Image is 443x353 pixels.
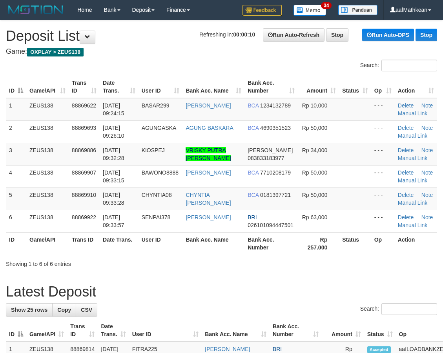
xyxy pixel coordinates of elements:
a: Manual Link [398,133,428,139]
span: Rp 63,000 [302,214,328,220]
td: - - - [371,210,395,232]
a: Delete [398,147,414,153]
th: Date Trans.: activate to sort column ascending [100,76,139,98]
a: Manual Link [398,155,428,161]
td: ZEUS138 [26,98,69,121]
th: User ID: activate to sort column ascending [129,319,202,342]
a: Manual Link [398,110,428,116]
span: Copy 1234132789 to clipboard [260,102,291,109]
a: [PERSON_NAME] [205,346,250,352]
td: ZEUS138 [26,120,69,143]
th: Op: activate to sort column ascending [371,76,395,98]
span: CSV [81,307,92,313]
span: [PERSON_NAME] [248,147,293,153]
a: VRISKY PUTRA [PERSON_NAME] [186,147,231,161]
span: 88869907 [72,169,96,176]
span: BCA [248,102,259,109]
span: Copy [57,307,71,313]
td: 2 [6,120,26,143]
a: Manual Link [398,200,428,206]
td: - - - [371,165,395,187]
th: Action [395,232,437,255]
th: Amount: activate to sort column ascending [298,76,339,98]
th: Bank Acc. Number [244,232,297,255]
td: ZEUS138 [26,165,69,187]
span: 88869886 [72,147,96,153]
span: BCA [248,192,259,198]
span: 88869693 [72,125,96,131]
span: BAWONO8888 [142,169,179,176]
th: ID: activate to sort column descending [6,319,26,342]
h1: Latest Deposit [6,284,437,300]
img: MOTION_logo.png [6,4,66,16]
a: Copy [52,303,76,317]
span: 88869922 [72,214,96,220]
th: User ID: activate to sort column ascending [139,76,183,98]
a: [PERSON_NAME] [186,169,231,176]
span: Copy 7710208179 to clipboard [260,169,291,176]
td: 3 [6,143,26,165]
span: Copy 083833183977 to clipboard [248,155,284,161]
a: CHYNTIA [PERSON_NAME] [186,192,231,206]
span: Copy 026101094447501 to clipboard [248,222,294,228]
th: Rp 257.000 [298,232,339,255]
th: User ID [139,232,183,255]
span: Copy 4690351523 to clipboard [260,125,291,131]
th: Date Trans.: activate to sort column ascending [98,319,129,342]
th: Game/API: activate to sort column ascending [26,319,67,342]
td: 4 [6,165,26,187]
span: BCA [248,125,259,131]
span: Refreshing in: [199,31,255,38]
img: Feedback.jpg [242,5,282,16]
th: Trans ID: activate to sort column ascending [69,76,100,98]
a: Note [421,125,433,131]
th: Bank Acc. Name: activate to sort column ascending [182,76,244,98]
a: AGUNG BASKARA [186,125,233,131]
th: Date Trans. [100,232,139,255]
td: ZEUS138 [26,187,69,210]
span: Rp 50,000 [302,192,328,198]
a: Note [421,147,433,153]
span: Rp 50,000 [302,169,328,176]
span: [DATE] 09:33:15 [103,169,124,184]
th: Bank Acc. Number: activate to sort column ascending [270,319,322,342]
a: Note [421,102,433,109]
h1: Deposit List [6,28,437,44]
a: [PERSON_NAME] [186,214,231,220]
span: SENPAI378 [142,214,171,220]
span: 88869910 [72,192,96,198]
td: ZEUS138 [26,210,69,232]
th: Trans ID [69,232,100,255]
span: Copy 0181397721 to clipboard [260,192,291,198]
span: 34 [321,2,332,9]
span: BASAR299 [142,102,170,109]
span: OXPLAY > ZEUS138 [27,48,84,56]
img: panduan.png [338,5,377,15]
a: Note [421,169,433,176]
span: [DATE] 09:33:57 [103,214,124,228]
a: Run Auto-Refresh [263,28,325,42]
td: 1 [6,98,26,121]
img: Button%20Memo.svg [294,5,326,16]
a: Manual Link [398,177,428,184]
th: Status: activate to sort column ascending [364,319,396,342]
a: Delete [398,169,414,176]
a: Delete [398,192,414,198]
span: [DATE] 09:26:10 [103,125,124,139]
input: Search: [381,303,437,315]
a: [PERSON_NAME] [186,102,231,109]
th: ID: activate to sort column descending [6,76,26,98]
a: Note [421,192,433,198]
label: Search: [360,60,437,71]
a: Run Auto-DPS [362,29,414,41]
th: Bank Acc. Name [182,232,244,255]
div: Showing 1 to 6 of 6 entries [6,257,179,268]
th: ID [6,232,26,255]
td: - - - [371,143,395,165]
th: Game/API: activate to sort column ascending [26,76,69,98]
span: Rp 10,000 [302,102,328,109]
a: Show 25 rows [6,303,53,317]
th: Bank Acc. Name: activate to sort column ascending [202,319,270,342]
span: 88869622 [72,102,96,109]
th: Bank Acc. Number: activate to sort column ascending [244,76,297,98]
